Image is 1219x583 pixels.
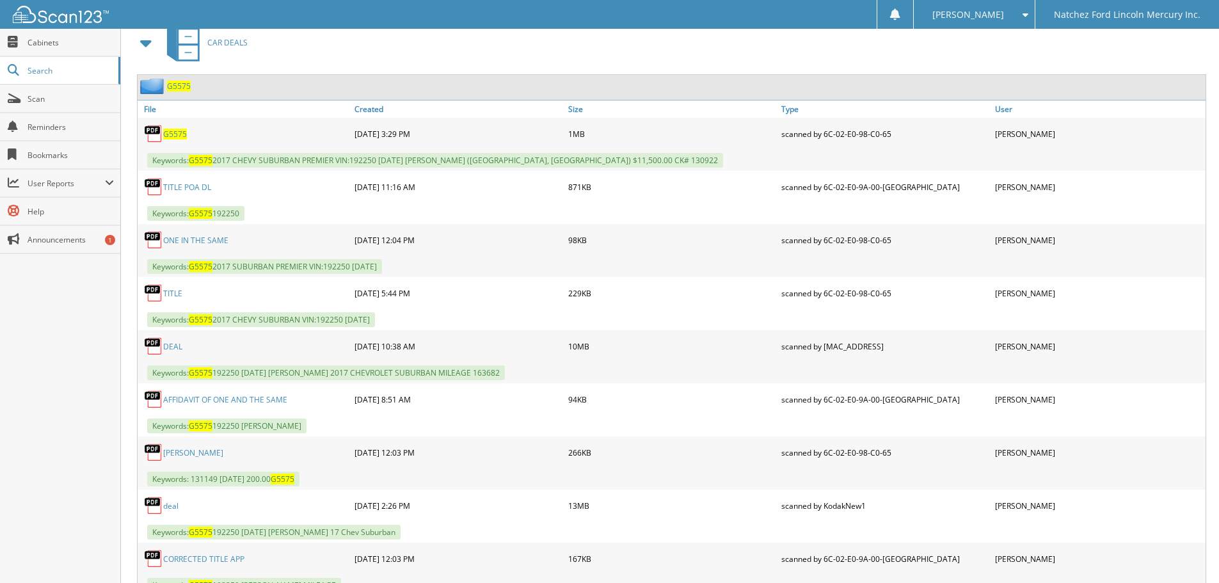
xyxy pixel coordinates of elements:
[992,387,1206,412] div: [PERSON_NAME]
[778,227,992,253] div: scanned by 6C-02-E0-98-C0-65
[147,419,307,433] span: Keywords: 192250 [PERSON_NAME]
[351,280,565,306] div: [DATE] 5:44 PM
[163,288,182,299] a: TITLE
[13,6,109,23] img: scan123-logo-white.svg
[147,312,375,327] span: Keywords: 2017 CHEVY SUBURBAN VIN:192250 [DATE]
[189,314,212,325] span: G5575
[144,496,163,515] img: PDF.png
[565,174,779,200] div: 871KB
[138,100,351,118] a: File
[163,394,287,405] a: AFFIDAVIT OF ONE AND THE SAME
[144,230,163,250] img: PDF.png
[992,121,1206,147] div: [PERSON_NAME]
[147,365,505,380] span: Keywords: 192250 [DATE] [PERSON_NAME] 2017 CHEVROLET SUBURBAN MILEAGE 163682
[28,93,114,104] span: Scan
[189,527,212,538] span: G5575
[778,100,992,118] a: Type
[144,443,163,462] img: PDF.png
[144,549,163,568] img: PDF.png
[147,206,244,221] span: Keywords: 192250
[163,554,244,564] a: CORRECTED TITLE APP
[271,474,294,484] span: G5575
[189,155,212,166] span: G5575
[140,78,167,94] img: folder2.png
[351,174,565,200] div: [DATE] 11:16 AM
[992,280,1206,306] div: [PERSON_NAME]
[992,440,1206,465] div: [PERSON_NAME]
[351,546,565,571] div: [DATE] 12:03 PM
[992,333,1206,359] div: [PERSON_NAME]
[565,546,779,571] div: 167KB
[189,208,212,219] span: G5575
[992,100,1206,118] a: User
[778,333,992,359] div: scanned by [MAC_ADDRESS]
[163,447,223,458] a: [PERSON_NAME]
[147,259,382,274] span: Keywords: 2017 SUBURBAN PREMIER VIN:192250 [DATE]
[778,440,992,465] div: scanned by 6C-02-E0-98-C0-65
[351,493,565,518] div: [DATE] 2:26 PM
[28,150,114,161] span: Bookmarks
[992,227,1206,253] div: [PERSON_NAME]
[163,235,228,246] a: ONE IN THE SAME
[351,227,565,253] div: [DATE] 12:04 PM
[351,121,565,147] div: [DATE] 3:29 PM
[1155,522,1219,583] iframe: Chat Widget
[778,174,992,200] div: scanned by 6C-02-E0-9A-00-[GEOGRAPHIC_DATA]
[351,387,565,412] div: [DATE] 8:51 AM
[565,227,779,253] div: 98KB
[144,390,163,409] img: PDF.png
[159,17,248,68] a: CAR DEALS
[147,153,723,168] span: Keywords: 2017 CHEVY SUBURBAN PREMIER VIN:192250 [DATE] [PERSON_NAME] ([GEOGRAPHIC_DATA], [GEOGRA...
[565,100,779,118] a: Size
[147,525,401,539] span: Keywords: 192250 [DATE] [PERSON_NAME] 17 Chev Suburban
[778,121,992,147] div: scanned by 6C-02-E0-98-C0-65
[778,387,992,412] div: scanned by 6C-02-E0-9A-00-[GEOGRAPHIC_DATA]
[932,11,1004,19] span: [PERSON_NAME]
[163,500,179,511] a: deal
[163,182,211,193] a: TITLE POA DL
[144,124,163,143] img: PDF.png
[28,206,114,217] span: Help
[189,261,212,272] span: G5575
[992,493,1206,518] div: [PERSON_NAME]
[167,81,191,92] a: G5575
[144,284,163,303] img: PDF.png
[778,493,992,518] div: scanned by KodakNew1
[565,440,779,465] div: 266KB
[28,37,114,48] span: Cabinets
[565,387,779,412] div: 94KB
[28,178,105,189] span: User Reports
[189,420,212,431] span: G5575
[351,100,565,118] a: Created
[189,367,212,378] span: G5575
[351,333,565,359] div: [DATE] 10:38 AM
[565,493,779,518] div: 13MB
[163,129,187,140] a: G5575
[565,121,779,147] div: 1MB
[163,341,182,352] a: DEAL
[565,280,779,306] div: 229KB
[105,235,115,245] div: 1
[144,177,163,196] img: PDF.png
[1054,11,1200,19] span: Natchez Ford Lincoln Mercury Inc.
[778,546,992,571] div: scanned by 6C-02-E0-9A-00-[GEOGRAPHIC_DATA]
[28,234,114,245] span: Announcements
[28,122,114,132] span: Reminders
[565,333,779,359] div: 10MB
[992,174,1206,200] div: [PERSON_NAME]
[992,546,1206,571] div: [PERSON_NAME]
[144,337,163,356] img: PDF.png
[147,472,299,486] span: Keywords: 131149 [DATE] 200.00
[28,65,112,76] span: Search
[351,440,565,465] div: [DATE] 12:03 PM
[778,280,992,306] div: scanned by 6C-02-E0-98-C0-65
[207,37,248,48] span: CAR DEALS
